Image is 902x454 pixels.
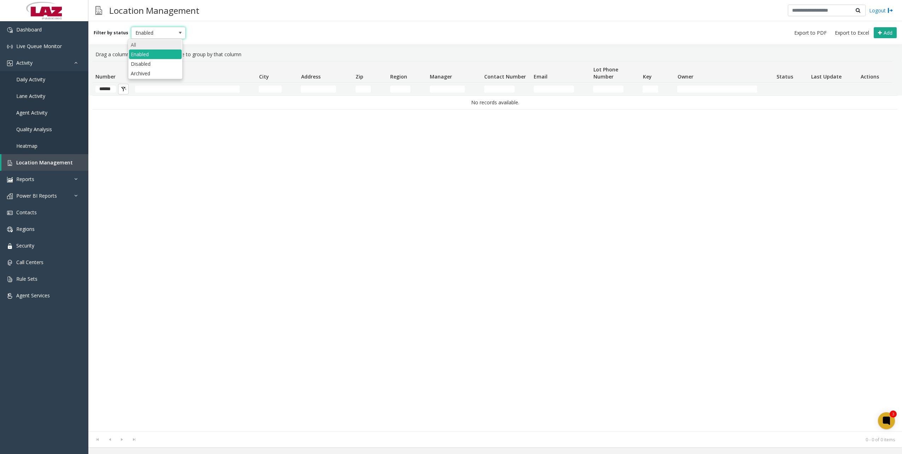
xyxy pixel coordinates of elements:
[643,86,658,93] input: Key Filter
[16,142,37,149] span: Heatmap
[118,84,129,94] button: Clear
[593,86,623,93] input: Lot Phone Number Filter
[135,86,240,93] input: Name Filter
[298,83,352,95] td: Address Filter
[677,86,757,93] input: Owner Filter
[356,86,371,93] input: Zip Filter
[7,243,13,249] img: 'icon'
[16,126,52,133] span: Quality Analysis
[95,73,116,80] span: Number
[481,83,531,95] td: Contact Number Filter
[256,83,298,95] td: City Filter
[106,2,203,19] h3: Location Management
[884,29,892,36] span: Add
[16,26,42,33] span: Dashboard
[301,73,321,80] span: Address
[16,292,50,299] span: Agent Services
[301,86,336,93] input: Address Filter
[387,83,427,95] td: Region Filter
[88,61,902,431] div: Data table
[774,83,808,95] td: Status Filter
[16,192,57,199] span: Power BI Reports
[593,66,618,80] span: Lot Phone Number
[93,96,898,109] td: No records available.
[16,275,37,282] span: Rule Sets
[93,48,898,61] div: Drag a column header and drop it here to group by that column
[259,86,282,93] input: City Filter
[643,73,652,80] span: Key
[858,62,892,83] th: Actions
[858,83,892,95] td: Actions Filter
[353,83,387,95] td: Zip Filter
[590,83,640,95] td: Lot Phone Number Filter
[16,226,35,232] span: Regions
[129,69,182,78] li: Archived
[869,7,893,14] a: Logout
[93,83,132,95] td: Number Filter
[7,293,13,299] img: 'icon'
[16,176,34,182] span: Reports
[484,86,515,93] input: Contact Number Filter
[16,159,73,166] span: Location Management
[131,27,175,39] span: Enabled
[7,44,13,50] img: 'icon'
[678,73,693,80] span: Owner
[16,93,45,99] span: Lane Activity
[7,60,13,66] img: 'icon'
[7,210,13,216] img: 'icon'
[835,29,869,36] span: Export to Excel
[794,29,827,36] span: Export to PDF
[95,2,102,19] img: pageIcon
[7,193,13,199] img: 'icon'
[1,154,88,171] a: Location Management
[16,76,45,83] span: Daily Activity
[774,62,808,83] th: Status
[534,73,547,80] span: Email
[95,86,116,93] input: Number Filter
[16,109,47,116] span: Agent Activity
[427,83,481,95] td: Manager Filter
[7,160,13,166] img: 'icon'
[16,43,62,50] span: Live Queue Monitor
[7,177,13,182] img: 'icon'
[94,30,128,36] label: Filter by status
[484,73,526,80] span: Contact Number
[390,86,411,93] input: Region Filter
[674,83,773,95] td: Owner Filter
[808,83,858,95] td: Last Update Filter
[356,73,363,80] span: Zip
[791,28,830,38] button: Export to PDF
[7,260,13,266] img: 'icon'
[640,83,674,95] td: Key Filter
[16,259,43,266] span: Call Centers
[145,437,895,443] kendo-pager-info: 0 - 0 of 0 items
[874,27,897,39] button: Add
[7,27,13,33] img: 'icon'
[890,411,897,418] div: 3
[259,73,269,80] span: City
[811,73,842,80] span: Last Update
[7,277,13,282] img: 'icon'
[129,40,182,50] li: All
[132,83,256,95] td: Name Filter
[888,7,893,14] img: logout
[531,83,590,95] td: Email Filter
[534,86,574,93] input: Email Filter
[16,242,34,249] span: Security
[129,59,182,69] li: Disabled
[390,73,407,80] span: Region
[430,73,452,80] span: Manager
[7,227,13,232] img: 'icon'
[129,50,182,59] li: Enabled
[16,209,37,216] span: Contacts
[832,28,872,38] button: Export to Excel
[16,59,33,66] span: Activity
[430,86,465,93] input: Manager Filter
